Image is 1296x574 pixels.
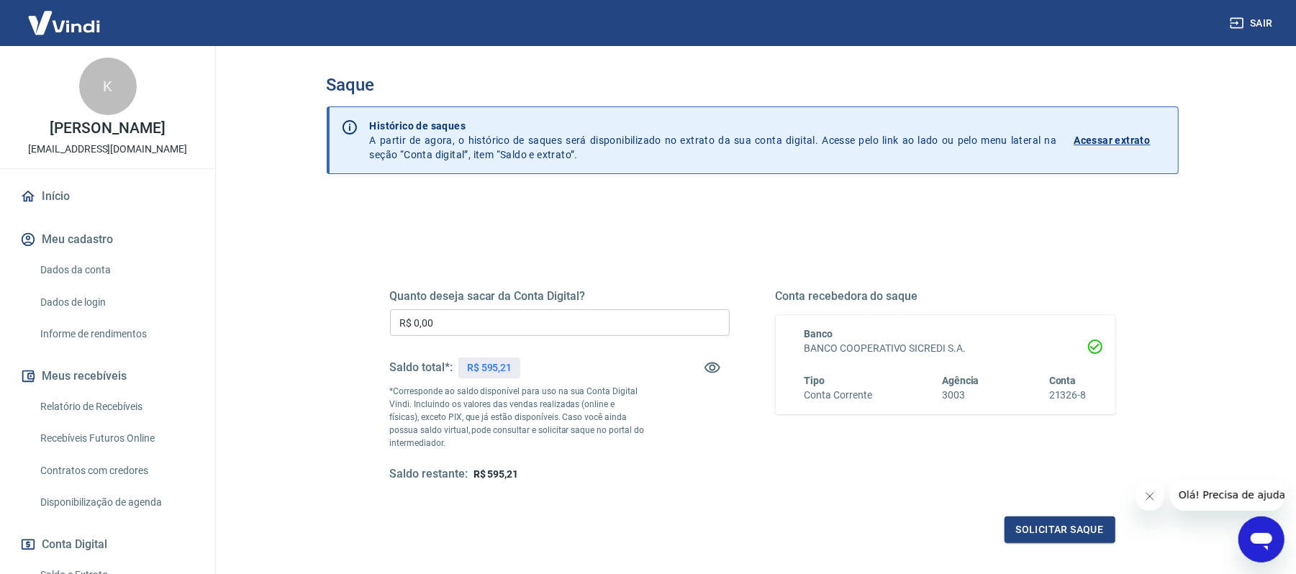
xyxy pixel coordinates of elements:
a: Início [17,181,198,212]
img: Vindi [17,1,111,45]
h6: 3003 [942,388,979,403]
span: Olá! Precisa de ajuda? [9,10,121,22]
span: R$ 595,21 [473,468,519,480]
h5: Saldo total*: [390,360,453,375]
h6: Conta Corrente [805,388,872,403]
p: R$ 595,21 [467,360,512,375]
h5: Saldo restante: [390,467,468,482]
button: Sair [1227,10,1279,37]
a: Dados de login [35,288,198,317]
button: Conta Digital [17,529,198,560]
iframe: Mensagem da empresa [1170,479,1284,511]
p: *Corresponde ao saldo disponível para uso na sua Conta Digital Vindi. Incluindo os valores das ve... [390,385,645,450]
a: Contratos com credores [35,456,198,486]
p: A partir de agora, o histórico de saques será disponibilizado no extrato da sua conta digital. Ac... [370,119,1057,162]
span: Tipo [805,375,825,386]
p: Acessar extrato [1074,133,1151,147]
h3: Saque [327,75,1179,95]
h5: Conta recebedora do saque [776,289,1115,304]
span: Banco [805,328,833,340]
button: Meu cadastro [17,224,198,255]
iframe: Botão para abrir a janela de mensagens [1238,516,1284,562]
span: Agência [942,375,979,386]
iframe: Fechar mensagem [1136,482,1164,511]
a: Acessar extrato [1074,119,1166,162]
p: Histórico de saques [370,119,1057,133]
h5: Quanto deseja sacar da Conta Digital? [390,289,730,304]
button: Solicitar saque [1005,516,1115,543]
p: [EMAIL_ADDRESS][DOMAIN_NAME] [28,142,187,157]
h6: 21326-8 [1049,388,1087,403]
a: Disponibilização de agenda [35,488,198,517]
h6: BANCO COOPERATIVO SICREDI S.A. [805,341,1087,356]
a: Informe de rendimentos [35,319,198,349]
a: Relatório de Recebíveis [35,392,198,422]
p: [PERSON_NAME] [50,121,165,136]
button: Meus recebíveis [17,360,198,392]
div: K [79,58,137,115]
span: Conta [1049,375,1077,386]
a: Dados da conta [35,255,198,285]
a: Recebíveis Futuros Online [35,424,198,453]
